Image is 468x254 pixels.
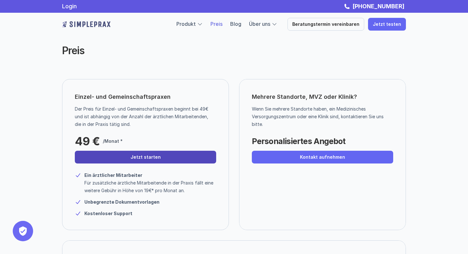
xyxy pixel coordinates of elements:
[352,3,404,10] strong: [PHONE_NUMBER]
[62,3,77,10] a: Login
[75,105,211,128] p: Der Preis für Einzel- und Gemeinschaftspraxen beginnt bei 49€ und ist abhängig von der Anzahl der...
[75,135,100,148] p: 49 €
[249,21,270,27] a: Über uns
[210,21,223,27] a: Preis
[75,151,216,163] a: Jetzt starten
[252,105,388,128] p: Wenn Sie mehrere Standorte haben, ein Medizinisches Versorgungszentrum oder eine Klinik sind, kon...
[368,18,406,31] a: Jetzt testen
[300,155,345,160] p: Kontakt aufnehmen
[103,137,123,145] p: /Monat *
[351,3,406,10] a: [PHONE_NUMBER]
[84,172,142,178] strong: Ein ärztlicher Mitarbeiter
[252,92,393,102] p: Mehrere Standorte, MVZ oder Klinik?
[230,21,241,27] a: Blog
[84,211,132,216] strong: Kostenloser Support
[75,92,171,102] p: Einzel- und Gemeinschaftspraxen
[176,21,196,27] a: Produkt
[84,179,216,194] p: Für zusätzliche ärztliche Mitarbeitende in der Praxis fällt eine weitere Gebühr in Höhe von 19€* ...
[252,135,345,148] p: Personalisiertes Angebot
[131,155,161,160] p: Jetzt starten
[287,18,364,31] a: Beratungstermin vereinbaren
[84,199,160,205] strong: Unbegrenzte Dokumentvorlagen
[252,151,393,163] a: Kontakt aufnehmen
[292,22,359,27] p: Beratungstermin vereinbaren
[62,45,301,57] h2: Preis
[373,22,401,27] p: Jetzt testen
